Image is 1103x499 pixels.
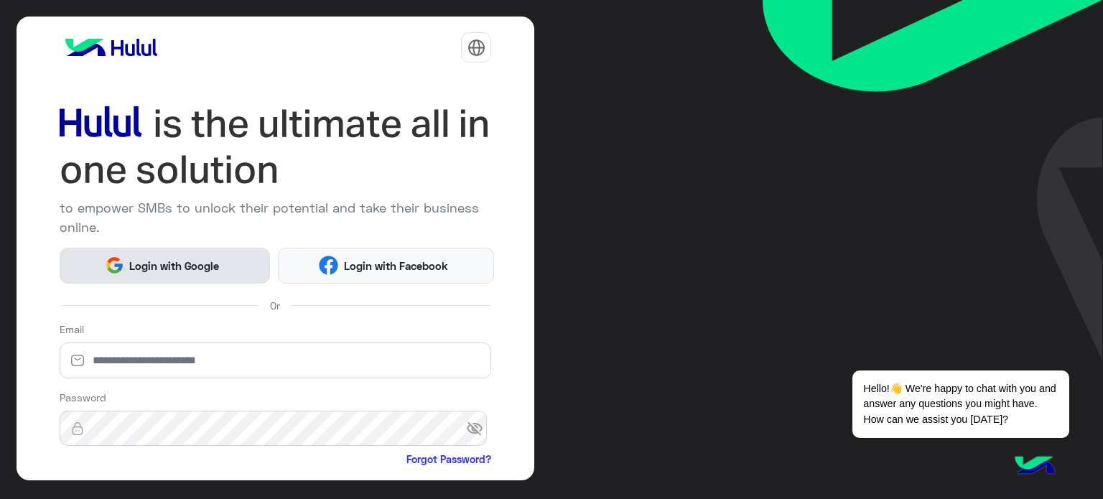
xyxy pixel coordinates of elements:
[270,298,280,313] span: Or
[852,370,1069,438] span: Hello!👋 We're happy to chat with you and answer any questions you might have. How can we assist y...
[406,452,491,467] a: Forgot Password?
[60,421,96,436] img: lock
[60,198,492,237] p: to empower SMBs to unlock their potential and take their business online.
[60,101,492,193] img: hululLoginTitle_EN.svg
[319,256,338,275] img: Facebook
[60,248,270,284] button: Login with Google
[60,353,96,368] img: email
[1010,442,1060,492] img: hulul-logo.png
[467,39,485,57] img: tab
[466,416,492,442] span: visibility_off
[278,248,494,284] button: Login with Facebook
[338,258,453,274] span: Login with Facebook
[60,322,84,337] label: Email
[124,258,225,274] span: Login with Google
[60,390,106,405] label: Password
[60,33,163,62] img: logo
[105,256,124,275] img: Google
